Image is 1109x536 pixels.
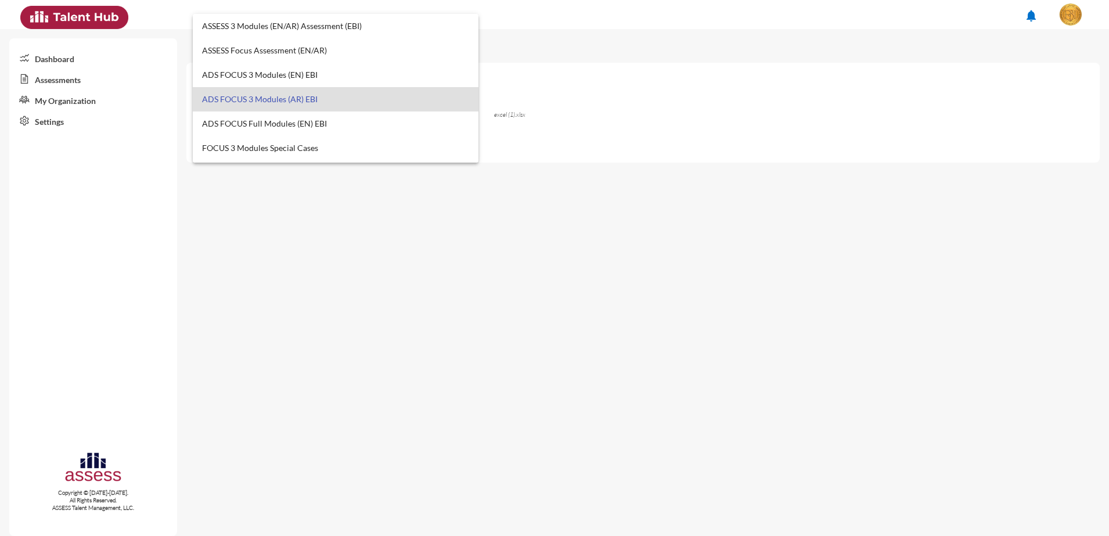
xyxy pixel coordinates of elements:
[202,14,470,38] span: ASSESS 3 Modules (EN/AR) Assessment (EBI)
[202,160,470,185] span: ADS FOCUS Full Modules (AR) EBI
[202,87,470,111] span: ADS FOCUS 3 Modules (AR) EBI
[202,111,470,136] span: ADS FOCUS Full Modules (EN) EBI
[202,38,470,63] span: ASSESS Focus Assessment (EN/AR)
[202,63,470,87] span: ADS FOCUS 3 Modules (EN) EBI
[202,136,470,160] span: FOCUS 3 Modules Special Cases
